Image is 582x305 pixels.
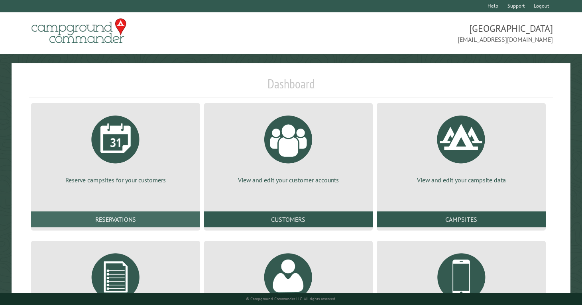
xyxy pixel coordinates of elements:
[386,176,536,184] p: View and edit your campsite data
[31,211,200,227] a: Reservations
[377,211,546,227] a: Campsites
[29,16,129,47] img: Campground Commander
[41,109,191,184] a: Reserve campsites for your customers
[29,76,553,98] h1: Dashboard
[214,109,364,184] a: View and edit your customer accounts
[41,176,191,184] p: Reserve campsites for your customers
[246,296,336,301] small: © Campground Commander LLC. All rights reserved.
[214,176,364,184] p: View and edit your customer accounts
[386,109,536,184] a: View and edit your campsite data
[291,22,553,44] span: [GEOGRAPHIC_DATA] [EMAIL_ADDRESS][DOMAIN_NAME]
[204,211,373,227] a: Customers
